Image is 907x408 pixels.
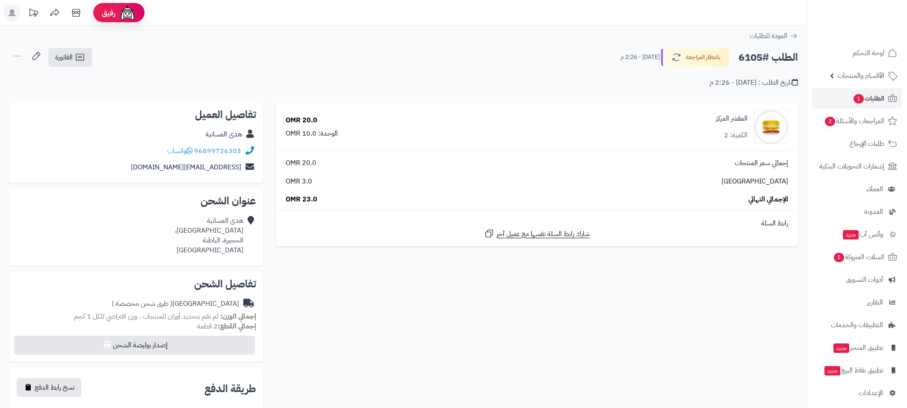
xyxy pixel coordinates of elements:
a: الطلبات1 [812,88,902,109]
img: ai-face.png [119,4,136,21]
span: إجمالي سعر المنتجات [735,158,788,168]
div: [GEOGRAPHIC_DATA] [112,299,239,309]
span: العودة للطلبات [750,31,787,41]
span: وآتس آب [842,228,883,240]
h2: تفاصيل العميل [15,109,256,120]
a: السلات المتروكة5 [812,247,902,267]
a: شارك رابط السلة نفسها مع عميل آخر [484,228,590,239]
a: إشعارات التحويلات البنكية [812,156,902,177]
a: [EMAIL_ADDRESS][DOMAIN_NAME] [131,162,241,172]
a: طلبات الإرجاع [812,133,902,154]
a: المقشر المركز [716,114,747,124]
button: بانتظار المراجعة [661,48,730,66]
div: رابط السلة [279,219,795,228]
span: الفاتورة [55,52,73,62]
span: التطبيقات والخدمات [831,319,883,331]
a: أدوات التسويق [812,269,902,290]
a: 96899726303 [194,146,241,156]
span: التقارير [867,296,883,308]
span: جديد [824,366,840,375]
h2: تفاصيل الشحن [15,279,256,289]
span: المدونة [864,206,883,218]
a: لوحة التحكم [812,43,902,63]
span: 5 [834,253,845,263]
a: المدونة [812,201,902,222]
strong: إجمالي القطع: [218,321,256,331]
span: تطبيق المتجر [833,342,883,354]
div: الكمية: 2 [724,130,747,140]
a: الإعدادات [812,383,902,403]
span: 1 [854,94,864,104]
span: أدوات التسويق [846,274,883,286]
span: جديد [843,230,859,239]
span: [GEOGRAPHIC_DATA] [721,177,788,186]
a: الفاتورة [48,48,92,67]
span: الإعدادات [859,387,883,399]
span: نسخ رابط الدفع [35,382,74,393]
span: ( طرق شحن مخصصة ) [112,299,172,309]
a: واتساب [167,146,192,156]
span: شارك رابط السلة نفسها مع عميل آخر [496,229,590,239]
span: الطلبات [853,92,884,104]
img: 1739575568-cm5h90uvo0xar01klg5zoc1bm__D8_A7_D9_84_D9_85_D9_82_D8_B4_D8_B1__D8_A7_D9_84_D9_85_D8_B... [754,110,788,144]
div: هدى الغسانية [GEOGRAPHIC_DATA]، الحجيرة، الباطنة [GEOGRAPHIC_DATA] [175,216,243,255]
span: 23.0 OMR [286,195,317,204]
h2: طريقة الدفع [204,384,256,394]
span: الإجمالي النهائي [748,195,788,204]
a: وآتس آبجديد [812,224,902,245]
a: المراجعات والأسئلة3 [812,111,902,131]
span: لوحة التحكم [853,47,884,59]
span: 20.0 OMR [286,158,316,168]
small: 2 قطعة [197,321,256,331]
a: العودة للطلبات [750,31,798,41]
span: 3.0 OMR [286,177,312,186]
div: 20.0 OMR [286,115,317,125]
span: المراجعات والأسئلة [824,115,884,127]
a: العملاء [812,179,902,199]
button: نسخ رابط الدفع [17,378,81,397]
span: لم تقم بتحديد أوزان للمنتجات ، وزن افتراضي للكل 1 كجم [74,311,219,322]
a: تحديثات المنصة [23,4,44,24]
a: تطبيق المتجرجديد [812,337,902,358]
small: [DATE] - 2:26 م [620,53,660,62]
button: إصدار بوليصة الشحن [14,336,255,355]
a: هدى الغسانية [206,129,242,139]
span: جديد [833,343,849,353]
h2: عنوان الشحن [15,196,256,206]
span: تطبيق نقاط البيع [824,364,883,376]
a: التطبيقات والخدمات [812,315,902,335]
div: الوحدة: 10.0 OMR [286,129,338,139]
span: طلبات الإرجاع [850,138,884,150]
a: التقارير [812,292,902,313]
span: العملاء [866,183,883,195]
span: الأقسام والمنتجات [837,70,884,82]
div: تاريخ الطلب : [DATE] - 2:26 م [709,78,798,88]
span: رفيق [102,8,115,18]
span: 3 [825,117,836,127]
span: إشعارات التحويلات البنكية [819,160,884,172]
strong: إجمالي الوزن: [220,311,256,322]
a: تطبيق نقاط البيعجديد [812,360,902,381]
img: logo-2.png [849,18,899,36]
span: السلات المتروكة [833,251,884,263]
h2: الطلب #6105 [739,49,798,66]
